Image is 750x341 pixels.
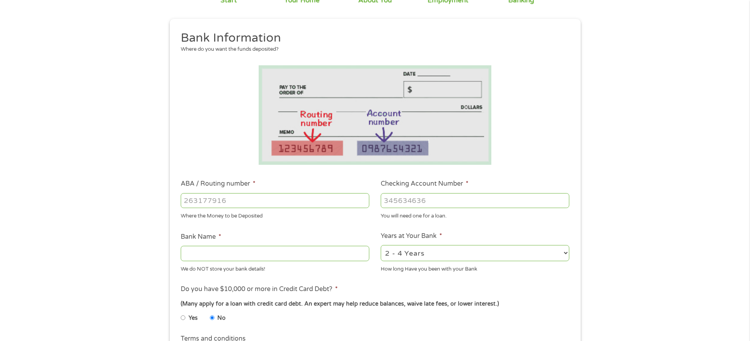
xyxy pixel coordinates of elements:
[259,65,492,165] img: Routing number location
[381,232,442,240] label: Years at Your Bank
[181,210,369,220] div: Where the Money to be Deposited
[381,210,569,220] div: You will need one for a loan.
[181,300,569,308] div: (Many apply for a loan with credit card debt. An expert may help reduce balances, waive late fees...
[181,30,563,46] h2: Bank Information
[181,193,369,208] input: 263177916
[189,314,198,323] label: Yes
[381,193,569,208] input: 345634636
[181,46,563,53] div: Where do you want the funds deposited?
[181,285,338,293] label: Do you have $10,000 or more in Credit Card Debt?
[381,262,569,273] div: How long Have you been with your Bank
[381,180,469,188] label: Checking Account Number
[181,233,221,241] label: Bank Name
[181,180,256,188] label: ABA / Routing number
[181,262,369,273] div: We do NOT store your bank details!
[217,314,226,323] label: No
